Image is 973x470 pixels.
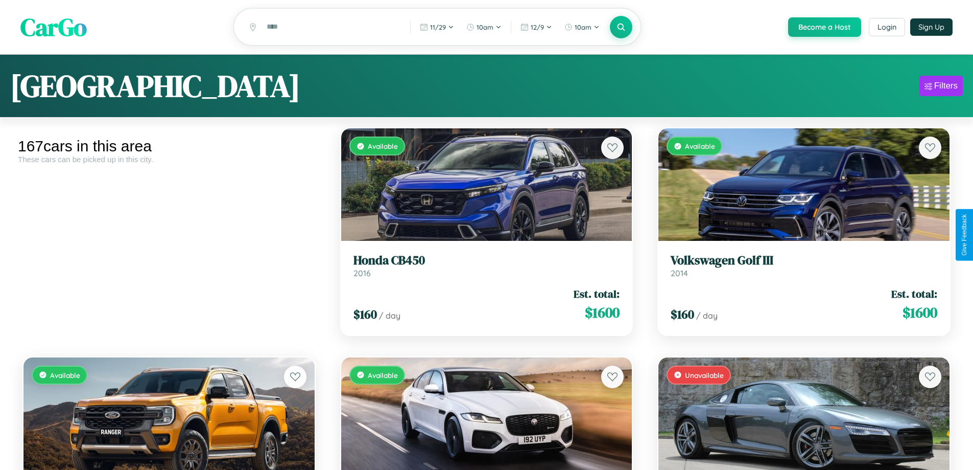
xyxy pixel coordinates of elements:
button: Become a Host [788,17,861,37]
span: Available [368,371,398,379]
span: $ 1600 [903,302,937,323]
span: 11 / 29 [430,23,446,31]
span: $ 1600 [585,302,620,323]
a: Volkswagen Golf III2014 [671,253,937,278]
span: $ 160 [671,306,694,323]
a: Honda CB4502016 [353,253,620,278]
h1: [GEOGRAPHIC_DATA] [10,65,300,107]
span: Available [685,142,715,150]
span: / day [379,310,400,321]
span: 2016 [353,268,371,278]
button: Login [869,18,905,36]
span: 12 / 9 [531,23,544,31]
h3: Volkswagen Golf III [671,253,937,268]
div: 167 cars in this area [18,138,320,155]
span: Est. total: [574,286,620,301]
div: Filters [934,81,958,91]
h3: Honda CB450 [353,253,620,268]
div: Give Feedback [961,214,968,256]
button: 12/9 [515,19,557,35]
button: 10am [461,19,507,35]
button: Sign Up [910,18,953,36]
span: Est. total: [891,286,937,301]
button: Filters [919,76,963,96]
span: / day [696,310,718,321]
span: Available [368,142,398,150]
button: 10am [559,19,605,35]
button: 11/29 [415,19,459,35]
span: Available [50,371,80,379]
span: 10am [575,23,591,31]
span: Unavailable [685,371,724,379]
span: $ 160 [353,306,377,323]
span: 10am [477,23,493,31]
div: These cars can be picked up in this city. [18,155,320,164]
span: 2014 [671,268,688,278]
span: CarGo [20,10,87,44]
